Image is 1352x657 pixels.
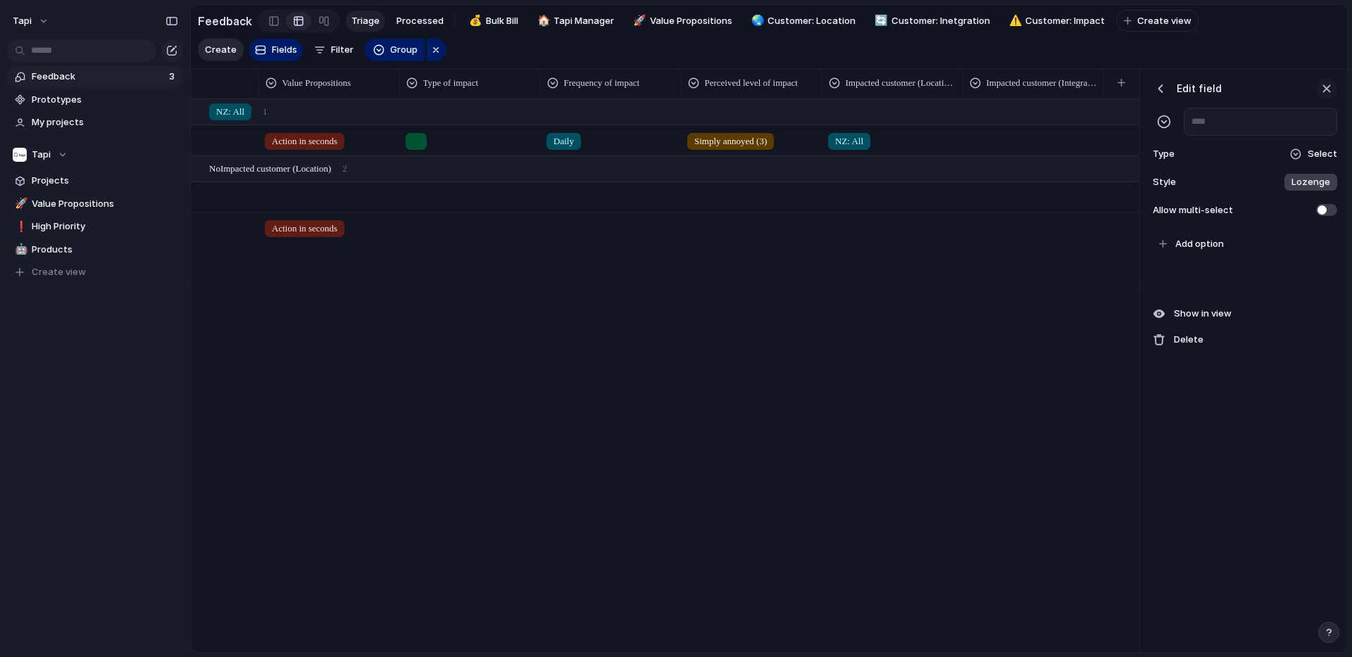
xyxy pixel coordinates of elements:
h2: Feedback [198,13,252,30]
span: Lozenge [1291,175,1330,189]
a: ❗High Priority [7,216,183,237]
a: My projects [7,112,183,133]
span: NZ: All [216,105,244,119]
div: 🤖 [15,241,25,257]
span: Triage [351,14,380,28]
a: 🔄Customer: Inetgration [867,11,996,32]
span: Customer: Impact [1025,14,1105,28]
button: Fields [249,39,303,61]
button: Add option [1153,232,1339,256]
button: 🌏 [749,14,763,28]
div: ❗ [15,219,25,235]
a: 💰Bulk Bill [461,11,524,32]
span: Value Propositions [32,197,178,211]
a: ⚠️Customer: Impact [1001,11,1111,32]
span: 1 [263,105,268,119]
span: Prototypes [32,93,178,107]
span: Style [1150,175,1181,189]
span: Value Propositions [650,14,732,28]
span: My projects [32,115,178,129]
span: Allow multi-select [1150,203,1233,217]
span: 2 [342,162,347,176]
span: Action in seconds [272,222,337,236]
span: 3 [169,70,177,84]
button: Show in view [1147,302,1343,326]
span: Frequency of impact [564,76,640,90]
button: Create [198,39,244,60]
button: Delete [1147,328,1343,352]
a: 🏠Tapi Manager [530,11,620,32]
span: Show in view [1174,307,1232,321]
h3: Edit field [1177,81,1222,96]
span: Create view [32,265,86,279]
div: 🔄 [875,13,884,29]
span: No Impacted customer (Location) [209,162,331,176]
span: Filter [331,43,353,57]
span: NZ: All [835,134,863,148]
div: 🚀 [633,13,643,29]
button: 🔄 [872,14,887,28]
button: tapi [6,10,56,32]
button: Group [365,39,425,61]
div: 🚀 [15,196,25,212]
button: 🚀 [13,197,27,211]
span: Value Propositions [282,76,351,90]
span: Select [1308,147,1337,161]
button: Filter [308,39,359,61]
div: ⚠️ [1009,13,1019,29]
span: Type [1150,147,1181,161]
div: 💰 [469,13,479,29]
span: Create view [1137,14,1191,28]
span: Type of impact [423,76,479,90]
a: 🚀Value Propositions [7,193,183,215]
span: Customer: Inetgration [891,14,990,28]
button: Create view [1116,10,1199,32]
a: Triage [346,11,385,32]
span: Daily [553,134,574,148]
span: Add option [1175,237,1224,251]
span: Action in seconds [272,134,337,148]
button: 🏠 [535,14,549,28]
span: Products [32,243,178,257]
div: 🌏 [751,13,761,29]
span: Tapi [32,148,51,162]
span: Impacted customer (Integration) [987,76,1097,90]
span: Fields [272,43,297,57]
span: High Priority [32,219,178,234]
button: ❗ [13,219,27,234]
span: tapi [13,14,32,28]
button: Tapi [7,144,183,165]
span: Tapi Manager [553,14,614,28]
div: 🏠 [537,13,547,29]
span: Customer: Location [768,14,856,28]
span: Simply annoyed (3) [694,134,767,148]
button: 💰 [467,14,481,28]
a: Processed [391,11,449,32]
a: 🤖Products [7,239,183,260]
button: Create view [7,262,183,283]
span: Processed [396,14,444,28]
div: 🌏Customer: Location [744,11,862,32]
span: Feedback [32,70,165,84]
span: Perceived level of impact [705,76,798,90]
a: 🚀Value Propositions [625,11,738,32]
a: Prototypes [7,89,183,110]
span: Projects [32,174,178,188]
button: ⚠️ [1007,14,1021,28]
span: Create [205,43,237,57]
a: Feedback3 [7,66,183,87]
button: 🤖 [13,243,27,257]
a: Projects [7,170,183,191]
span: Delete [1174,333,1203,347]
button: 🚀 [631,14,645,28]
span: Bulk Bill [486,14,518,28]
span: Group [390,43,418,57]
